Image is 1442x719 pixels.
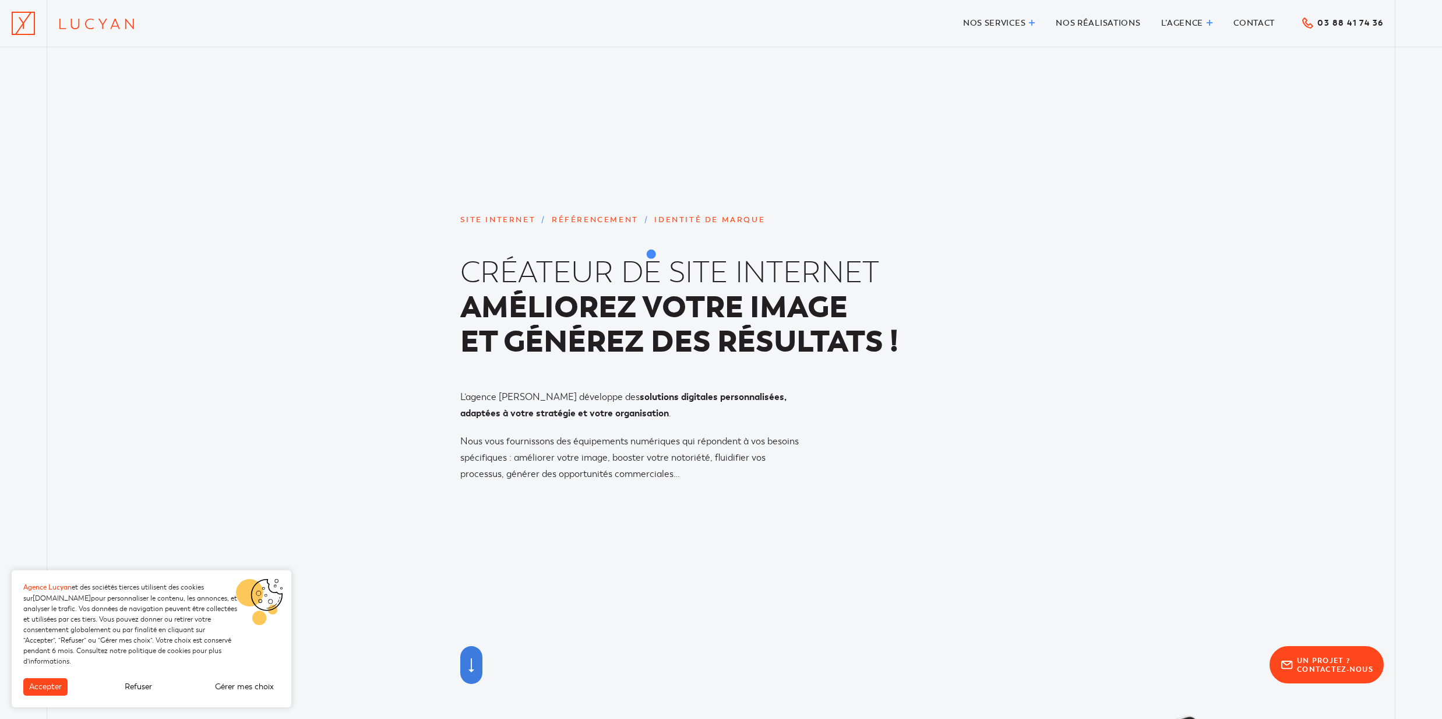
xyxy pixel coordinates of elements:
[460,433,805,482] p: Nous vous fournissons des équipements numériques qui répondent à vos besoins spécifiques : amélio...
[33,594,91,602] a: [DOMAIN_NAME]
[644,215,649,225] span: /
[23,583,72,592] strong: Agence Lucyan
[1317,19,1384,27] span: 03 88 41 74 36
[460,391,787,419] strong: solutions digitales personnalisées, adaptées à votre stratégie et votre organisation
[460,287,848,327] strong: Améliorez votre image
[541,215,546,225] span: /
[1161,18,1204,28] span: L’agence
[209,678,280,696] button: Gérer mes choix
[460,256,898,290] span: Créateur de site internet
[1056,18,1140,28] span: Nos réalisations
[460,213,982,227] p: Site internet Référencement Identité de marque
[1233,16,1275,30] a: Contact
[23,582,239,667] p: et des sociétés tierces utilisent des cookies sur pour personnaliser le contenu, les annonces, et...
[119,678,158,696] button: Refuser
[1056,16,1140,30] a: Nos réalisations
[460,389,805,422] p: L’agence [PERSON_NAME] développe des .
[12,570,291,707] aside: Bannière de cookies GDPR
[1297,656,1373,674] span: Un projet ? Contactez-nous
[963,16,1035,30] a: Nos services
[963,18,1025,28] span: Nos services
[23,678,68,696] button: Accepter
[1300,15,1384,30] a: 03 88 41 74 36
[1233,18,1275,28] span: Contact
[1270,646,1384,683] a: Un projet ?Contactez-nous
[460,322,898,362] strong: et générez des résultats !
